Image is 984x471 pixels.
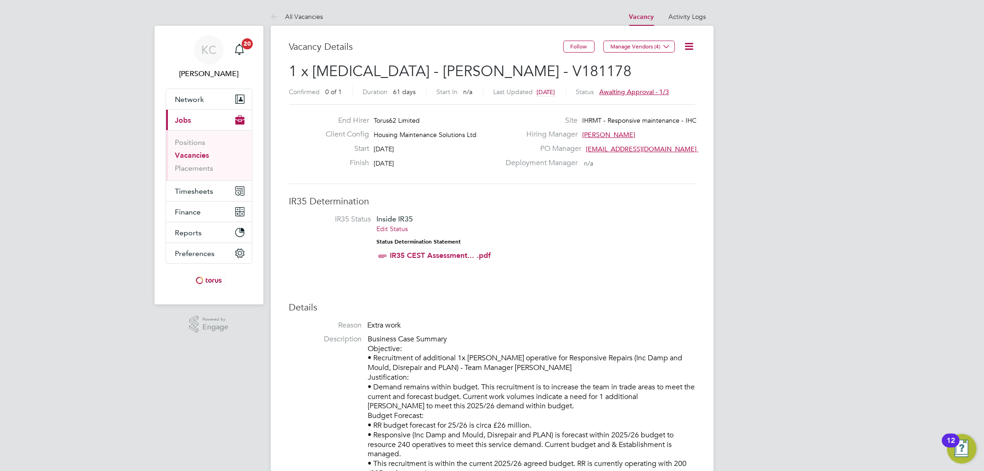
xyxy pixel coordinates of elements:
button: Follow [563,41,595,53]
label: Hiring Manager [500,130,578,139]
span: Torus62 Limited [374,116,420,125]
span: Awaiting approval - 1/3 [600,88,669,96]
span: [EMAIL_ADDRESS][DOMAIN_NAME] working@torus.… [586,145,750,153]
a: Vacancy [629,13,654,21]
span: [DATE] [537,88,555,96]
span: Timesheets [175,187,214,196]
a: Activity Logs [669,12,706,21]
a: Powered byEngage [189,316,228,333]
button: Manage Vendors (4) [603,41,675,53]
span: Powered by [203,316,228,323]
a: IR35 CEST Assessment... .pdf [390,251,491,260]
span: [DATE] [374,145,394,153]
a: All Vacancies [271,12,323,21]
span: Kirsty Coburn [166,68,252,79]
label: End Hirer [318,116,369,125]
a: KC[PERSON_NAME] [166,35,252,79]
label: Start In [437,88,458,96]
button: Network [166,89,252,109]
button: Open Resource Center, 12 new notifications [947,434,977,464]
button: Preferences [166,243,252,263]
label: Client Config [318,130,369,139]
span: [DATE] [374,159,394,167]
button: Reports [166,222,252,243]
span: IHRMT - Responsive maintenance - IHC [582,116,697,125]
label: Reason [289,321,362,330]
h3: Vacancy Details [289,41,563,53]
label: PO Manager [500,144,581,154]
label: Deployment Manager [500,158,578,168]
span: Preferences [175,249,215,258]
a: Edit Status [377,225,408,233]
a: Placements [175,164,214,173]
span: KC [201,44,216,56]
button: Jobs [166,110,252,130]
img: torus-logo-retina.png [192,273,225,288]
label: IR35 Status [298,215,371,224]
label: Start [318,144,369,154]
span: Engage [203,323,228,331]
strong: Status Determination Statement [377,238,461,245]
span: Network [175,95,204,104]
label: Status [576,88,594,96]
label: Last Updated [494,88,533,96]
div: 12 [947,441,955,453]
span: 1 x [MEDICAL_DATA] - [PERSON_NAME] - V181178 [289,62,632,80]
a: Vacancies [175,151,209,160]
a: 20 [230,35,249,65]
h3: IR35 Determination [289,195,695,207]
span: Reports [175,228,202,237]
label: Finish [318,158,369,168]
button: Timesheets [166,181,252,201]
span: n/a [584,159,593,167]
span: 61 days [394,88,416,96]
span: Finance [175,208,201,216]
a: Positions [175,138,206,147]
div: Jobs [166,130,252,180]
span: [PERSON_NAME] [582,131,635,139]
label: Description [289,334,362,344]
span: Extra work [368,321,401,330]
h3: Details [289,301,695,313]
label: Confirmed [289,88,320,96]
label: Site [500,116,578,125]
button: Finance [166,202,252,222]
span: 0 of 1 [326,88,342,96]
span: Housing Maintenance Solutions Ltd [374,131,477,139]
span: n/a [464,88,473,96]
span: 20 [242,38,253,49]
a: Go to home page [166,273,252,288]
span: Jobs [175,116,191,125]
label: Duration [363,88,388,96]
nav: Main navigation [155,26,263,304]
span: Inside IR35 [377,215,413,223]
